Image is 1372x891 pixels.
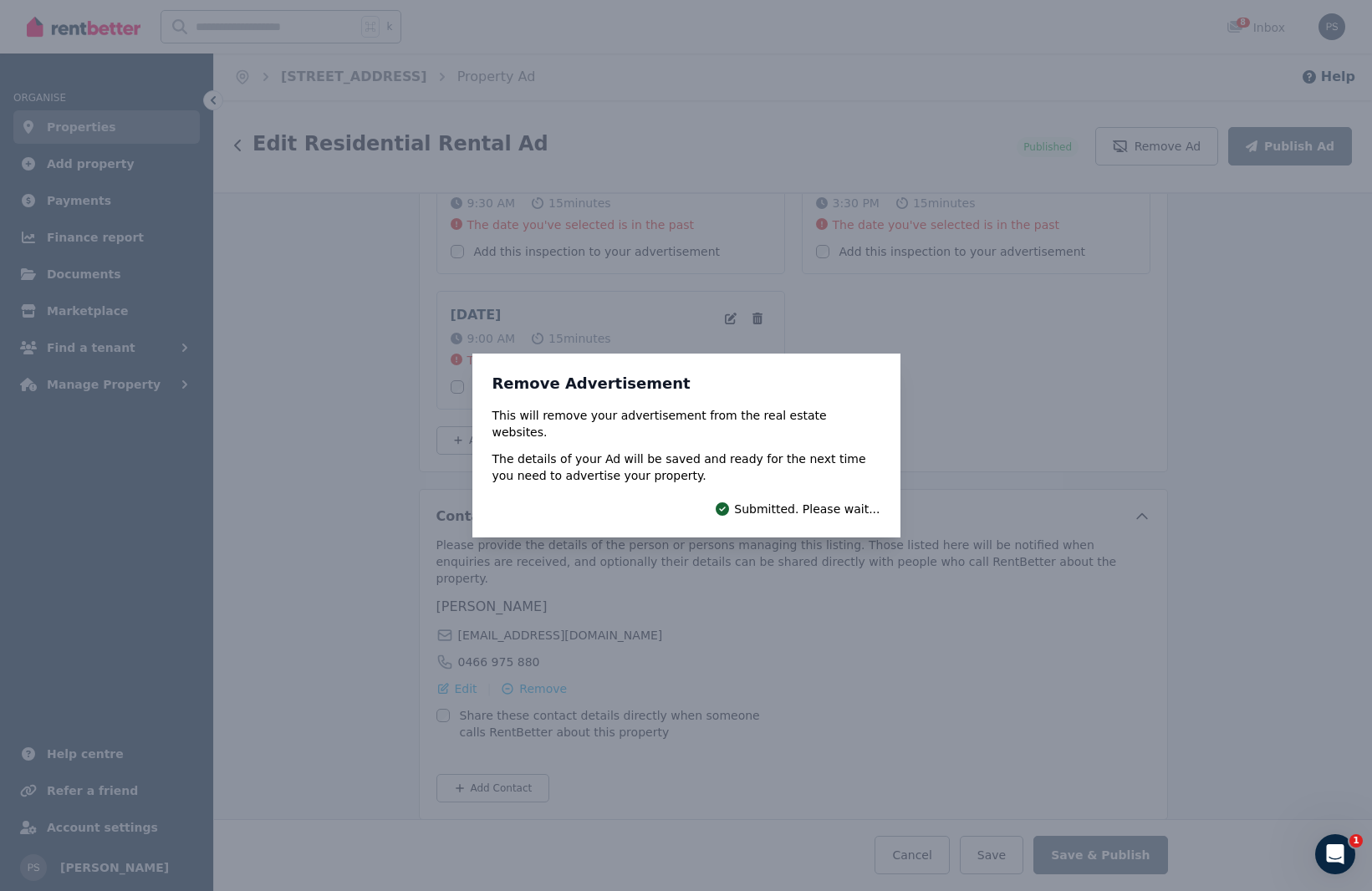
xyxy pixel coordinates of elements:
p: The details of your Ad will be saved and ready for the next time you need to advertise your prope... [492,451,880,484]
iframe: Intercom live chat [1315,834,1355,874]
span: 1 [1349,834,1363,848]
p: This will remove your advertisement from the real estate websites. [492,407,880,440]
h3: Remove Advertisement [492,374,880,394]
span: Submitted. Please wait... [734,501,880,517]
